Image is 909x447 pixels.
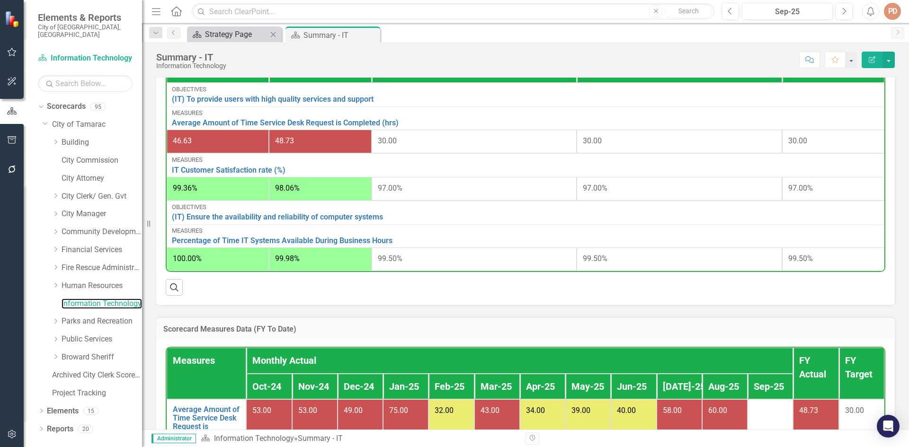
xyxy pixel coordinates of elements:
span: 30.00 [788,136,807,145]
span: 43.00 [481,406,499,415]
td: Double-Click to Edit Right Click for Context Menu [167,83,884,106]
h3: Scorecard Measures Data (FY To Date) [163,325,888,333]
span: 30.00 [583,136,602,145]
td: Double-Click to Edit Right Click for Context Menu [167,153,884,177]
a: Information Technology [38,53,133,64]
div: Summary - IT [298,434,343,443]
button: Search [665,5,712,18]
a: City Attorney [62,173,142,184]
div: Open Intercom Messenger [877,415,900,438]
span: 30.00 [845,406,864,415]
a: City Commission [62,155,142,166]
span: 99.50% [583,254,607,263]
a: Reports [47,424,73,435]
a: Parks and Recreation [62,316,142,327]
a: Fire Rescue Administration [62,263,142,273]
span: 34.00 [526,406,545,415]
div: Summary - IT [303,29,378,41]
a: IT Customer Satisfaction rate (%) [172,166,879,175]
a: Public Services [62,334,142,345]
span: 99.36% [173,184,197,193]
span: 53.00 [252,406,271,415]
a: Project Tracking [52,388,142,399]
div: » [201,433,518,444]
a: Broward Sheriff [62,352,142,363]
button: PD [884,3,901,20]
input: Search ClearPoint... [192,3,714,20]
span: 32.00 [435,406,454,415]
td: Double-Click to Edit Right Click for Context Menu [167,399,246,445]
span: 48.73 [799,406,818,415]
span: 97.00% [788,184,813,193]
a: Archived City Clerk Scorecard [52,370,142,381]
div: 20 [78,425,93,433]
a: City of Tamarac [52,119,142,130]
span: 99.98% [275,254,300,263]
span: 99.50% [788,254,813,263]
span: 100.00% [173,254,202,263]
div: Information Technology [156,62,226,70]
span: 39.00 [571,406,590,415]
a: Percentage of Time IT Systems Available During Business Hours [172,237,879,245]
span: 98.06% [275,184,300,193]
span: 48.73 [275,136,294,145]
a: Strategy Page [189,28,267,40]
a: Average Amount of Time Service Desk Request is Completed (hrs) [173,405,240,438]
span: 58.00 [663,406,682,415]
a: Human Resources [62,280,142,291]
a: Information Technology [62,298,142,309]
td: Double-Click to Edit Right Click for Context Menu [167,201,884,224]
div: 15 [83,407,98,415]
span: 99.50% [378,254,402,263]
span: 46.63 [173,136,192,145]
input: Search Below... [38,75,133,92]
span: 97.00% [583,184,607,193]
div: Objectives [172,204,879,210]
span: Search [678,7,699,15]
a: Information Technology [214,434,294,443]
a: Community Development [62,227,142,237]
span: 49.00 [344,406,363,415]
button: Sep-25 [742,3,833,20]
td: Double-Click to Edit Right Click for Context Menu [167,106,884,130]
div: Strategy Page [205,28,267,40]
a: Financial Services [62,245,142,255]
span: Elements & Reports [38,12,133,23]
a: (IT) To provide users with high quality services and support [172,95,879,104]
td: Double-Click to Edit Right Click for Context Menu [167,224,884,248]
a: Building [62,137,142,148]
span: 75.00 [389,406,408,415]
div: Summary - IT [156,52,226,62]
div: Objectives [172,86,879,93]
span: Administrator [151,434,196,443]
span: 40.00 [617,406,636,415]
span: 53.00 [298,406,317,415]
div: Sep-25 [745,6,829,18]
a: Scorecards [47,101,86,112]
a: City Manager [62,209,142,219]
div: Measures [172,157,879,163]
span: 60.00 [708,406,727,415]
a: Average Amount of Time Service Desk Request is Completed (hrs) [172,119,879,127]
a: (IT) Ensure the availability and reliability of computer systems [172,213,879,221]
small: City of [GEOGRAPHIC_DATA], [GEOGRAPHIC_DATA] [38,23,133,39]
span: 97.00% [378,184,402,193]
span: 30.00 [378,136,397,145]
a: Elements [47,406,79,417]
div: Measures [172,228,879,234]
img: ClearPoint Strategy [5,11,21,27]
a: City Clerk/ Gen. Gvt [62,191,142,202]
div: 95 [90,103,106,111]
div: Measures [172,110,879,116]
